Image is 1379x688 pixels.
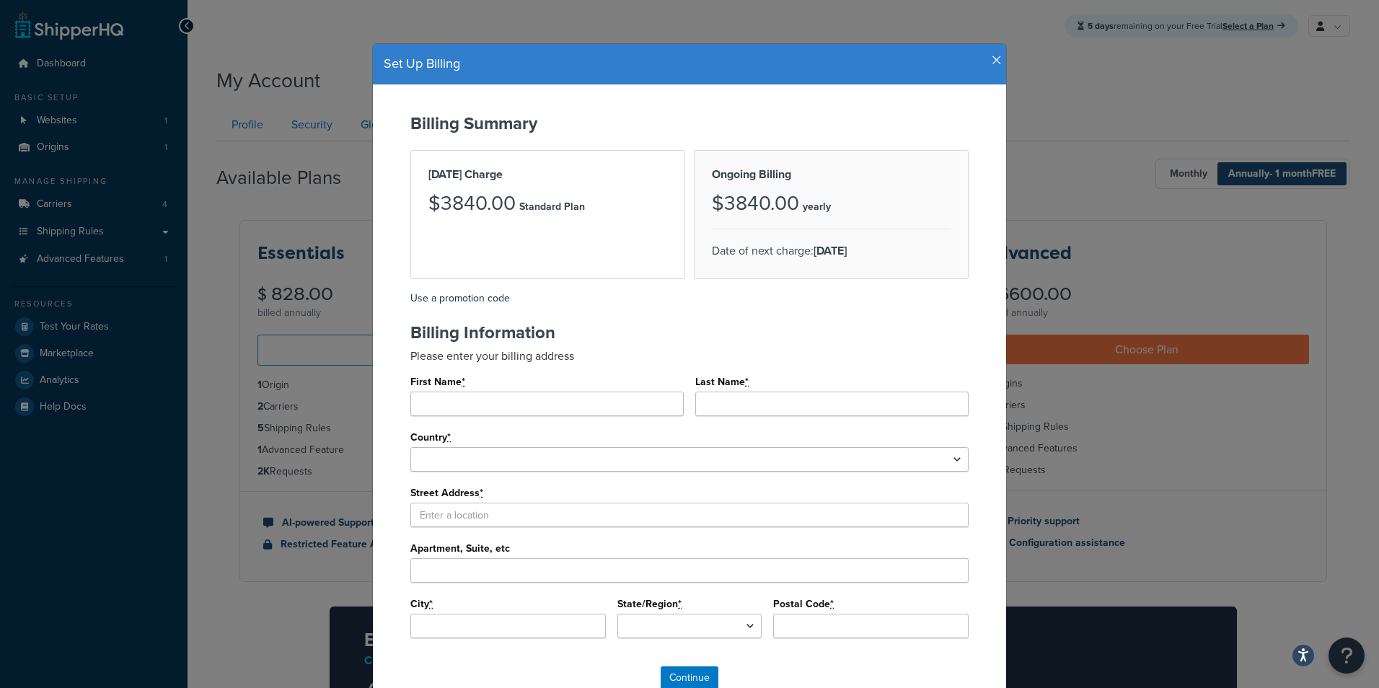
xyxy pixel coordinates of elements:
p: yearly [803,197,831,217]
label: Last Name [695,376,749,388]
strong: [DATE] [814,242,847,259]
h3: $3840.00 [428,193,516,215]
h2: Ongoing Billing [712,168,951,181]
abbr: required [462,374,465,389]
label: City [410,599,433,610]
p: Standard Plan [519,197,585,217]
abbr: required [447,430,451,445]
abbr: required [745,374,749,389]
label: Street Address [410,488,484,499]
abbr: required [830,596,834,612]
p: Date of next charge: [712,241,951,261]
h2: Billing Information [410,323,969,342]
abbr: required [429,596,433,612]
h4: Set Up Billing [384,55,995,74]
label: Country [410,432,451,444]
label: First Name [410,376,466,388]
label: Apartment, Suite, etc [410,543,510,554]
abbr: required [678,596,682,612]
p: Please enter your billing address [410,348,969,364]
h2: [DATE] Charge [428,168,667,181]
abbr: required [480,485,483,500]
label: Postal Code [773,599,834,610]
input: Enter a location [410,503,969,527]
h3: $3840.00 [712,193,799,215]
a: Use a promotion code [410,291,510,306]
label: State/Region [617,599,682,610]
h2: Billing Summary [410,114,969,133]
